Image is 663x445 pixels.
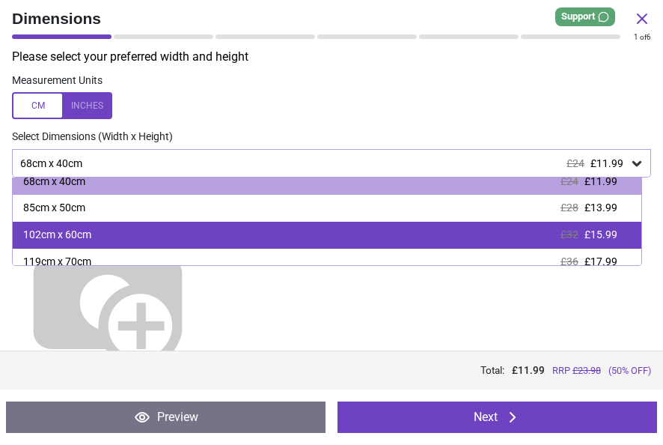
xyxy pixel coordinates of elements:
[337,402,657,433] button: Next
[555,7,615,26] div: Support
[560,202,578,214] span: £28
[23,175,85,190] div: 68cm x 40cm
[19,157,629,170] div: 68cm x 40cm
[584,175,617,187] span: £11.99
[12,363,651,378] div: Total:
[12,202,204,393] img: Helper for size comparison
[6,402,326,433] button: Preview
[560,255,578,267] span: £36
[23,228,91,243] div: 102cm x 60cm
[12,7,633,29] span: Dimensions
[634,33,638,41] span: 1
[518,364,545,376] span: 11.99
[608,364,651,378] span: (50% OFF)
[23,255,91,270] div: 119cm x 70cm
[12,49,663,65] p: Please select your preferred width and height
[584,228,617,240] span: £15.99
[590,157,623,169] span: £11.99
[552,364,601,378] span: RRP
[584,255,617,267] span: £17.99
[12,73,103,88] label: Measurement Units
[560,175,578,187] span: £24
[584,202,617,214] span: £13.99
[634,32,651,43] div: of 6
[512,363,545,378] span: £
[566,157,584,169] span: £24
[23,201,85,216] div: 85cm x 50cm
[560,228,578,240] span: £32
[572,365,601,376] span: £ 23.98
